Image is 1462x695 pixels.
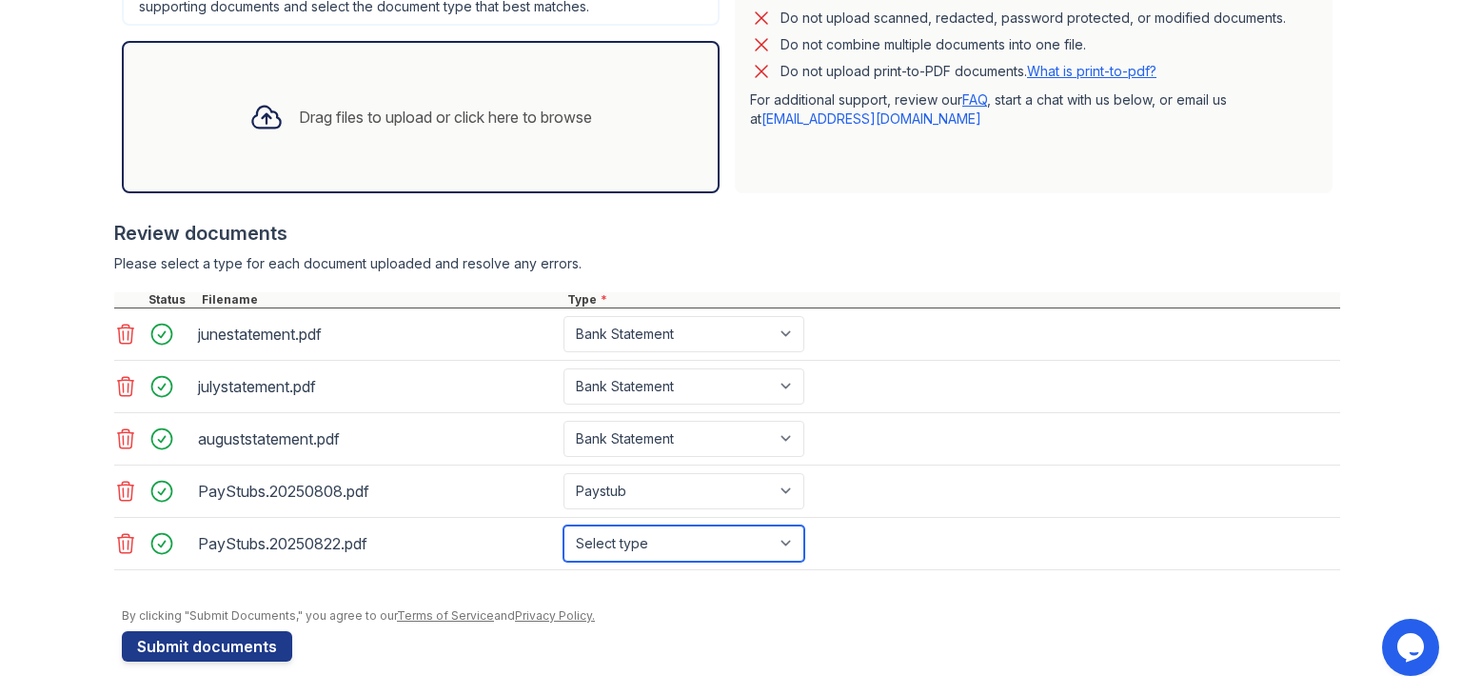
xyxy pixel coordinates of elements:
[299,106,592,129] div: Drag files to upload or click here to browse
[198,292,563,308] div: Filename
[962,91,987,108] a: FAQ
[563,292,1340,308] div: Type
[515,608,595,623] a: Privacy Policy.
[761,110,981,127] a: [EMAIL_ADDRESS][DOMAIN_NAME]
[198,319,556,349] div: junestatement.pdf
[397,608,494,623] a: Terms of Service
[780,7,1286,30] div: Do not upload scanned, redacted, password protected, or modified documents.
[114,220,1340,247] div: Review documents
[198,424,556,454] div: auguststatement.pdf
[198,528,556,559] div: PayStubs.20250822.pdf
[1382,619,1443,676] iframe: chat widget
[122,608,1340,624] div: By clicking "Submit Documents," you agree to our and
[1027,63,1156,79] a: What is print-to-pdf?
[198,371,556,402] div: julystatement.pdf
[114,254,1340,273] div: Please select a type for each document uploaded and resolve any errors.
[145,292,198,308] div: Status
[780,33,1086,56] div: Do not combine multiple documents into one file.
[122,631,292,662] button: Submit documents
[750,90,1317,129] p: For additional support, review our , start a chat with us below, or email us at
[198,476,556,506] div: PayStubs.20250808.pdf
[780,62,1156,81] p: Do not upload print-to-PDF documents.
